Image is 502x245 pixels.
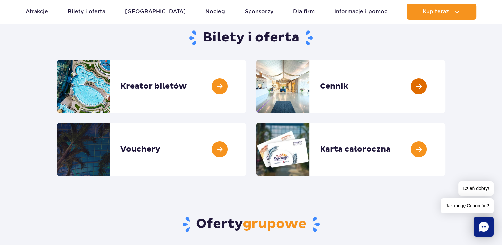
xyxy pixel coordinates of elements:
span: Dzień dobry! [458,181,494,196]
a: Informacje i pomoc [334,4,387,20]
h2: Oferty [57,216,445,233]
a: [GEOGRAPHIC_DATA] [125,4,186,20]
a: Dla firm [293,4,315,20]
span: grupowe [243,216,306,232]
a: Nocleg [205,4,225,20]
h1: Bilety i oferta [57,29,445,46]
div: Chat [474,217,494,237]
a: Bilety i oferta [68,4,105,20]
span: Kup teraz [423,9,449,15]
span: Jak mogę Ci pomóc? [441,198,494,213]
a: Atrakcje [26,4,48,20]
button: Kup teraz [407,4,476,20]
a: Sponsorzy [245,4,273,20]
